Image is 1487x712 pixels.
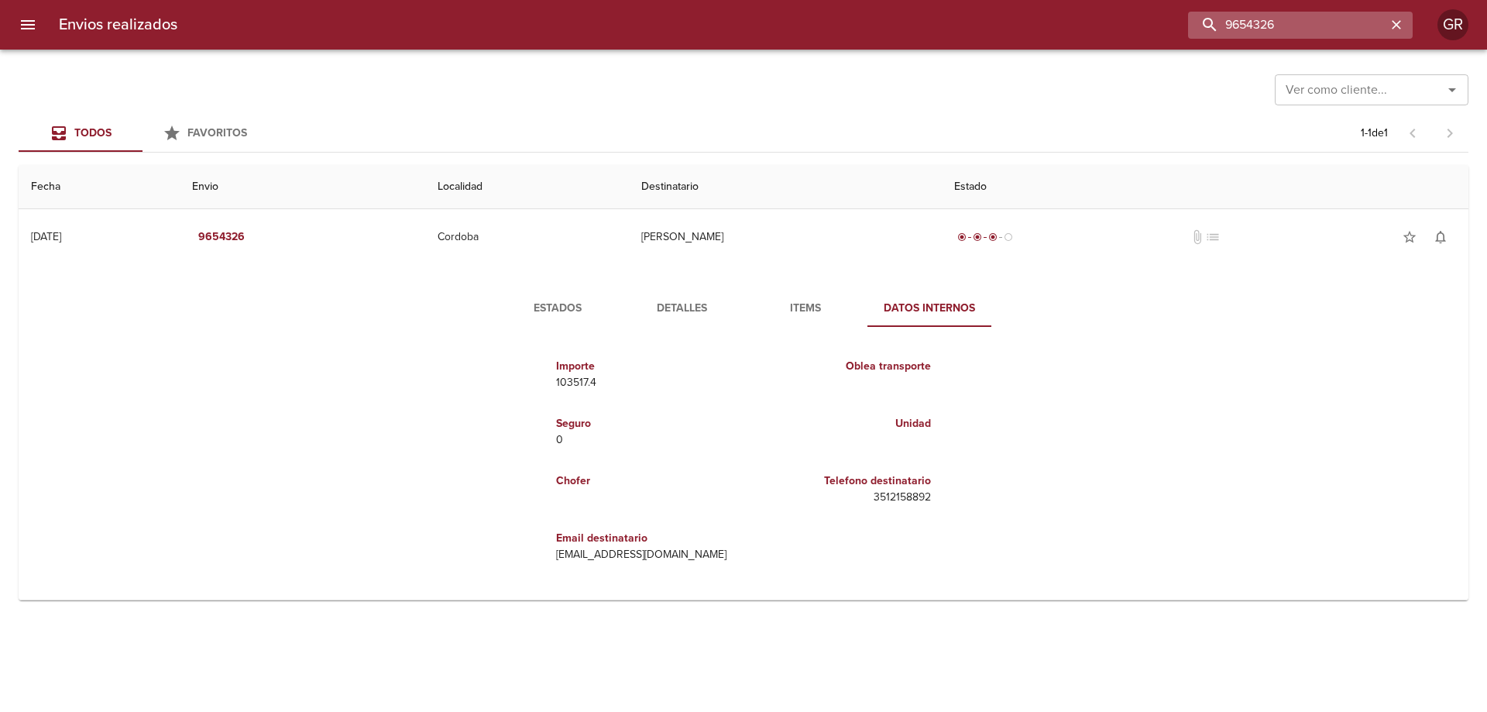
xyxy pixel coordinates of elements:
h6: Seguro [556,415,737,432]
span: No tiene documentos adjuntos [1190,229,1205,245]
td: [PERSON_NAME] [629,209,942,265]
span: Estados [505,299,610,318]
div: Abrir información de usuario [1437,9,1468,40]
div: En viaje [954,229,1016,245]
h6: Unidad [750,415,931,432]
p: 3512158892 [750,490,931,505]
span: Detalles [629,299,734,318]
th: Fecha [19,165,180,209]
table: Tabla de envíos del cliente [19,165,1468,600]
div: Tabs detalle de guia [496,290,991,327]
span: Items [753,299,858,318]
button: Agregar a favoritos [1394,222,1425,253]
h6: Importe [556,358,737,375]
th: Estado [942,165,1468,209]
h6: Email destinatario [556,530,737,547]
input: buscar [1188,12,1386,39]
h6: Oblea transporte [750,358,931,375]
div: Tabs Envios [19,115,266,152]
span: Todos [74,126,112,139]
span: Datos Internos [877,299,982,318]
p: 103517.4 [556,375,737,390]
button: 9654326 [192,223,251,252]
span: Favoritos [187,126,247,139]
button: menu [9,6,46,43]
th: Destinatario [629,165,942,209]
span: radio_button_checked [973,232,982,242]
td: Cordoba [425,209,630,265]
span: radio_button_unchecked [1004,232,1013,242]
button: Activar notificaciones [1425,222,1456,253]
span: Pagina anterior [1394,125,1431,140]
th: Envio [180,165,424,209]
p: 0 [556,432,737,448]
h6: Chofer [556,473,737,490]
span: radio_button_checked [957,232,967,242]
div: GR [1437,9,1468,40]
p: [EMAIL_ADDRESS][DOMAIN_NAME] [556,547,737,562]
div: [DATE] [31,230,61,243]
th: Localidad [425,165,630,209]
em: 9654326 [198,228,245,247]
h6: Telefono destinatario [750,473,931,490]
h6: Envios realizados [59,12,177,37]
span: No tiene pedido asociado [1205,229,1221,245]
button: Abrir [1441,79,1463,101]
span: radio_button_checked [988,232,998,242]
span: notifications_none [1433,229,1448,245]
p: 1 - 1 de 1 [1361,126,1388,141]
span: star_border [1402,229,1417,245]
